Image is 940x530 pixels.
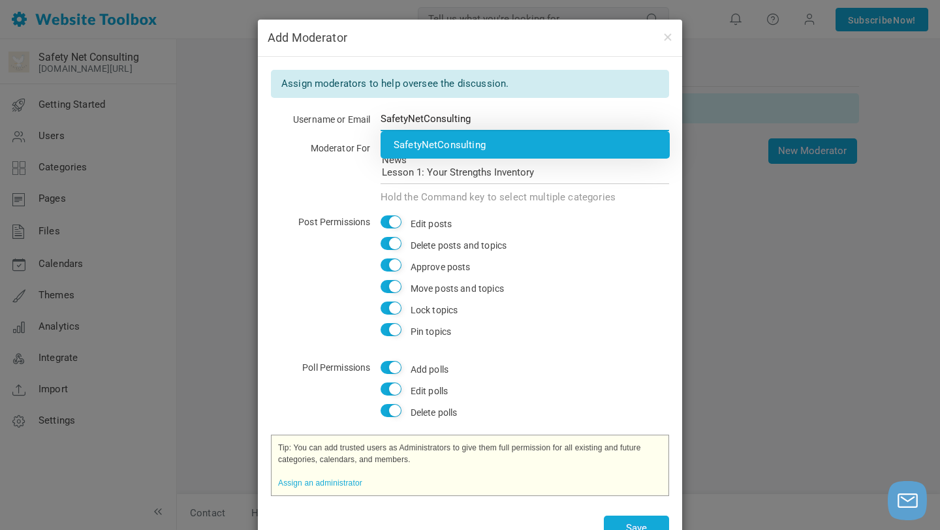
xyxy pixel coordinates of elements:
label: Approve posts [411,258,471,276]
label: Delete polls [411,403,458,422]
label: Edit polls [411,382,448,400]
label: Moderator For [271,139,371,157]
div: Tip: You can add trusted users as Administrators to give them full permission for all existing an... [271,435,669,496]
option: Lesson 1: Your Strengths Inventory [381,166,670,179]
label: Pin topics [411,322,452,341]
h4: Add Moderator [268,29,672,46]
label: Delete posts and topics [411,236,507,255]
label: Add polls [411,360,448,379]
label: Username or Email [271,110,371,129]
label: Edit posts [411,215,452,233]
li: SafetyNetConsulting [381,131,670,159]
button: Launch chat [888,481,927,520]
label: Poll Permissions [271,358,371,377]
option: News [381,154,670,166]
div: Assign moderators to help oversee the discussion. [271,70,669,98]
label: Move posts and topics [411,279,504,298]
div: Hold the Command key to select multiple categories [381,191,670,204]
label: Lock topics [411,301,458,319]
a: Assign an administrator [278,478,362,488]
label: Post Permissions [271,213,371,231]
